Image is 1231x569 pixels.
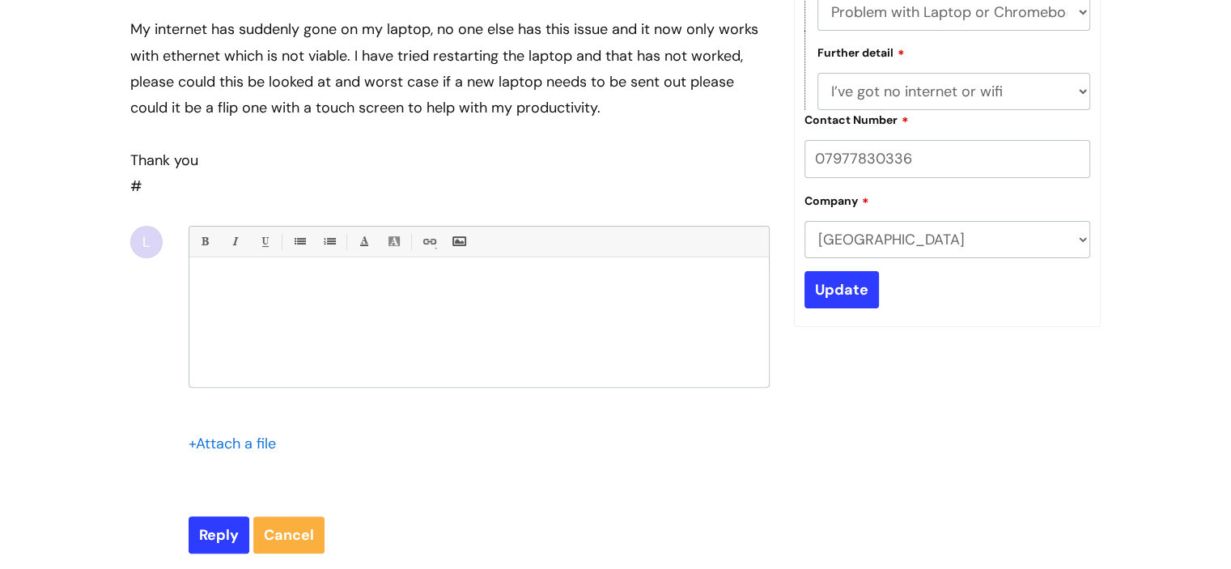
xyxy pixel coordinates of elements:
[804,111,909,127] label: Contact Number
[189,431,286,456] div: Attach a file
[253,516,325,554] a: Cancel
[194,231,214,252] a: Bold (Ctrl-B)
[817,44,905,60] label: Further detail
[189,516,249,554] input: Reply
[130,226,163,258] div: L
[254,231,274,252] a: Underline(Ctrl-U)
[354,231,374,252] a: Font Color
[224,231,244,252] a: Italic (Ctrl-I)
[448,231,469,252] a: Insert Image...
[289,231,309,252] a: • Unordered List (Ctrl-Shift-7)
[384,231,404,252] a: Back Color
[130,147,770,173] div: Thank you
[130,16,770,121] div: My internet has suddenly gone on my laptop, no one else has this issue and it now only works with...
[319,231,339,252] a: 1. Ordered List (Ctrl-Shift-8)
[418,231,439,252] a: Link
[804,192,869,208] label: Company
[804,271,879,308] input: Update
